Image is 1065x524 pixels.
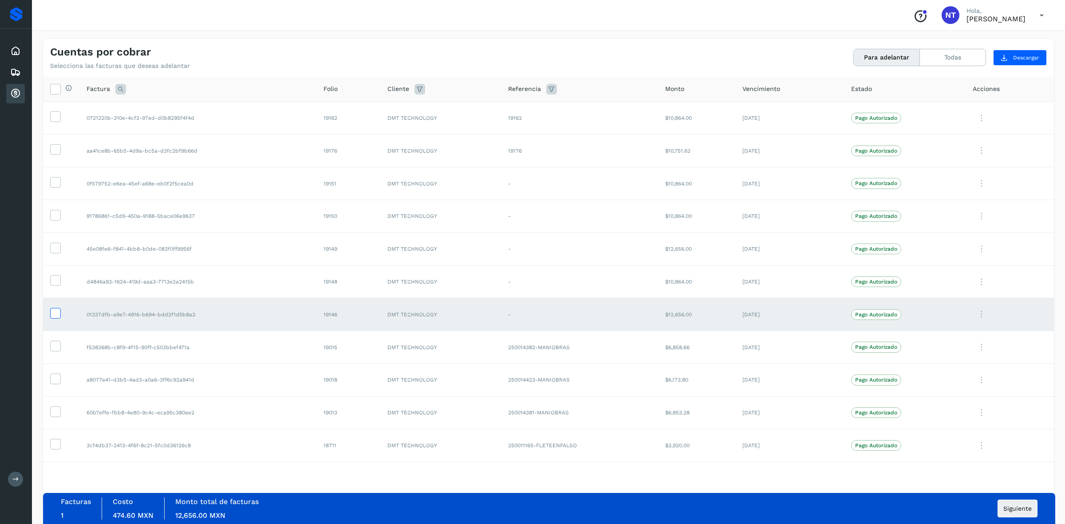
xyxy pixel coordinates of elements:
[920,49,986,66] button: Todas
[6,84,25,103] div: Cuentas por cobrar
[855,115,897,121] p: Pago Autorizado
[380,363,501,396] td: DMT TECHNOLOGY
[735,134,844,167] td: [DATE]
[380,167,501,200] td: DMT TECHNOLOGY
[323,84,338,94] span: Folio
[380,298,501,331] td: DMT TECHNOLOGY
[380,134,501,167] td: DMT TECHNOLOGY
[316,363,380,396] td: 19018
[1013,54,1039,62] span: Descargar
[113,511,154,520] span: 474.60 MXN
[380,331,501,364] td: DMT TECHNOLOGY
[316,102,380,134] td: 19162
[735,429,844,462] td: [DATE]
[1003,505,1032,512] span: Siguiente
[387,84,409,94] span: Cliente
[501,331,658,364] td: 250014382-MANIOBRAS
[855,180,897,186] p: Pago Autorizado
[735,331,844,364] td: [DATE]
[735,167,844,200] td: [DATE]
[854,49,920,66] button: Para adelantar
[855,410,897,416] p: Pago Autorizado
[508,84,541,94] span: Referencia
[658,134,735,167] td: $10,751.62
[665,84,684,94] span: Monto
[735,396,844,429] td: [DATE]
[316,396,380,429] td: 19013
[79,102,316,134] td: 0721220b-310e-4cf2-97ed-d0b8295f4f4d
[501,396,658,429] td: 250014381-MANIOBRAS
[855,246,897,252] p: Pago Autorizado
[79,298,316,331] td: 01337dfb-a9e7-4916-b694-bdd2f1d5b8a3
[79,134,316,167] td: aa41ce8b-65b5-4d9a-bc5a-d3fc2bf9b66d
[79,429,316,462] td: 3cf4db37-2413-4f6f-8c21-5fc0d36126c8
[61,511,63,520] span: 1
[855,148,897,154] p: Pago Autorizado
[316,167,380,200] td: 19151
[658,298,735,331] td: $12,656.00
[501,167,658,200] td: -
[316,265,380,298] td: 19148
[735,298,844,331] td: [DATE]
[316,232,380,265] td: 19149
[855,311,897,318] p: Pago Autorizado
[380,200,501,232] td: DMT TECHNOLOGY
[658,102,735,134] td: $10,864.00
[501,298,658,331] td: -
[658,232,735,265] td: $12,656.00
[658,429,735,462] td: $3,920.00
[501,134,658,167] td: 19176
[87,84,110,94] span: Factura
[501,200,658,232] td: -
[658,265,735,298] td: $10,864.00
[973,84,1000,94] span: Acciones
[658,200,735,232] td: $10,864.00
[501,265,658,298] td: -
[175,511,225,520] span: 12,656.00 MXN
[855,279,897,285] p: Pago Autorizado
[113,497,133,506] label: Costo
[855,344,897,350] p: Pago Autorizado
[735,232,844,265] td: [DATE]
[501,429,658,462] td: 250011165-FLETEENFALSO
[742,84,780,94] span: Vencimiento
[966,15,1026,23] p: Norberto Tula Tepo
[658,167,735,200] td: $10,864.00
[79,396,316,429] td: 60b7effe-fbb8-4e80-9c4c-eca95c380ee2
[175,497,259,506] label: Monto total de facturas
[316,298,380,331] td: 19146
[79,331,316,364] td: f538368b-c8f9-4f15-90ff-c503bbef471a
[79,265,316,298] td: d4846a93-1624-419d-aaa3-7713e2a2415b
[658,331,735,364] td: $6,858.66
[658,363,735,396] td: $6,173.80
[316,200,380,232] td: 19150
[50,62,190,70] p: Selecciona las facturas que deseas adelantar
[501,363,658,396] td: 250014423-MANIOBRAS
[735,200,844,232] td: [DATE]
[316,134,380,167] td: 19176
[855,442,897,449] p: Pago Autorizado
[851,84,872,94] span: Estado
[79,232,316,265] td: 45e08fe6-f841-4bb8-b0de-083f0ff9956f
[501,232,658,265] td: -
[998,500,1037,517] button: Siguiente
[735,102,844,134] td: [DATE]
[380,265,501,298] td: DMT TECHNOLOGY
[316,331,380,364] td: 19015
[61,497,91,506] label: Facturas
[79,167,316,200] td: 0f579752-e6ea-45ef-a68e-eb0f2f5cea0d
[316,429,380,462] td: 18711
[380,429,501,462] td: DMT TECHNOLOGY
[855,213,897,219] p: Pago Autorizado
[501,102,658,134] td: 19162
[735,363,844,396] td: [DATE]
[6,41,25,61] div: Inicio
[79,200,316,232] td: 91786861-c5d9-450a-9188-5bace06e9637
[380,102,501,134] td: DMT TECHNOLOGY
[966,7,1026,15] p: Hola,
[380,396,501,429] td: DMT TECHNOLOGY
[735,265,844,298] td: [DATE]
[79,363,316,396] td: a8077e41-d3b5-4ad3-a0a6-3ff6c92a941d
[658,396,735,429] td: $6,853.28
[6,63,25,82] div: Embarques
